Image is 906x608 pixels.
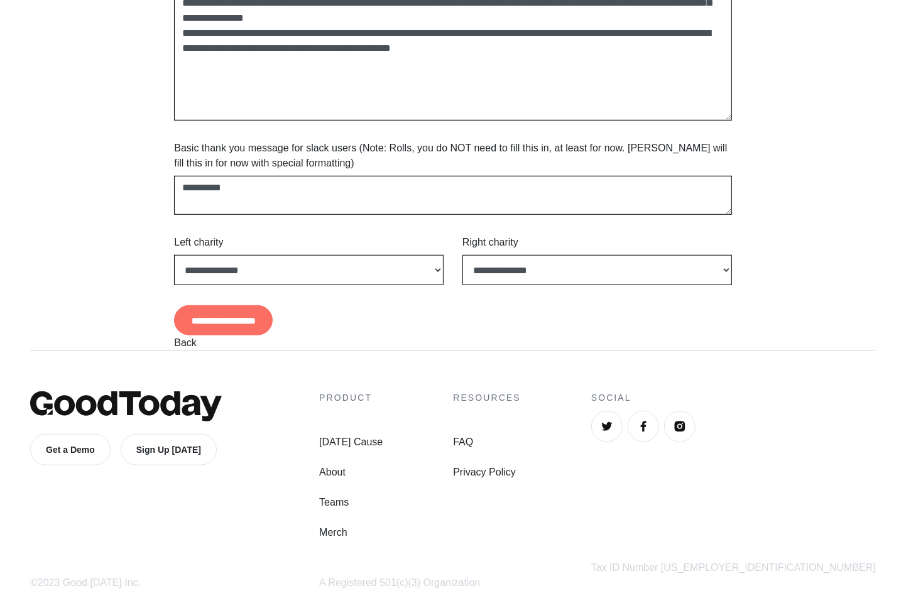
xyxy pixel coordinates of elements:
[462,235,518,250] label: Right charity
[591,391,876,404] h4: Social
[319,495,383,510] a: Teams
[174,337,197,348] a: Back
[628,411,659,442] a: Facebook
[30,575,319,590] div: ©2023 Good [DATE] Inc.
[453,391,521,404] h4: Resources
[121,434,217,465] a: Sign Up [DATE]
[591,560,876,575] div: Tax ID Number [US_EMPLOYER_IDENTIFICATION_NUMBER]
[591,411,623,442] a: Twitter
[453,465,521,480] a: Privacy Policy
[319,465,383,480] a: About
[30,434,111,465] a: Get a Demo
[674,420,686,433] img: Instagram
[319,435,383,450] a: [DATE] Cause
[453,435,521,450] a: FAQ
[174,235,223,250] label: Left charity
[319,575,591,590] div: A Registered 501(c)(3) Organization
[664,411,696,442] a: Instagram
[319,525,383,540] a: Merch
[637,420,650,433] img: Facebook
[601,420,613,433] img: Twitter
[319,391,383,404] h4: Product
[174,141,731,171] label: Basic thank you message for slack users (Note: Rolls, you do NOT need to fill this in, at least f...
[30,391,222,421] img: GoodToday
